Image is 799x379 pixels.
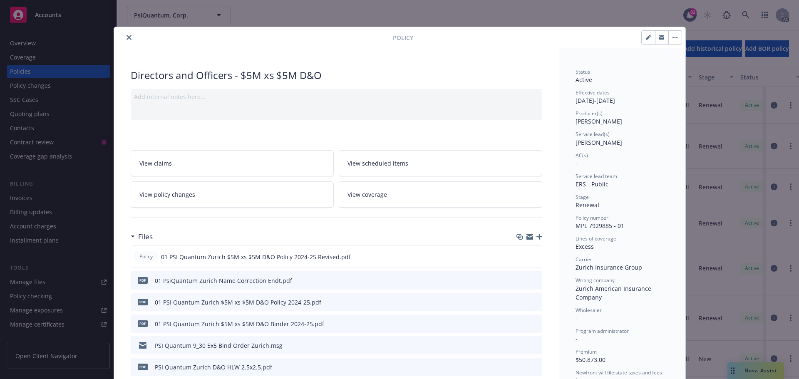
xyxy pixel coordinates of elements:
div: Add internal notes here... [134,92,539,101]
span: 01 PSI Quantum Zurich $5M xs $5M D&O Policy 2024-25 Revised.pdf [161,253,351,261]
span: Status [576,68,590,75]
span: Service lead(s) [576,131,610,138]
span: Producer(s) [576,110,603,117]
button: download file [518,253,524,261]
span: Premium [576,348,597,355]
span: Policy [393,33,413,42]
button: preview file [531,253,538,261]
a: View policy changes [131,181,334,208]
span: Effective dates [576,89,610,96]
button: preview file [531,320,539,328]
button: download file [518,363,525,372]
span: Writing company [576,277,615,284]
span: Carrier [576,256,592,263]
span: AC(s) [576,152,588,159]
span: Zurich American Insurance Company [576,285,653,301]
button: preview file [531,363,539,372]
span: Renewal [576,201,599,209]
div: Directors and Officers - $5M xs $5M D&O [131,68,542,82]
span: Wholesaler [576,307,602,314]
span: Zurich Insurance Group [576,263,642,271]
span: Active [576,76,592,84]
span: View policy changes [139,190,195,199]
span: pdf [138,364,148,370]
a: View claims [131,150,334,176]
div: PSI Quantum Zurich D&O HLW 2.5x2.5.pdf [155,363,272,372]
span: View scheduled items [347,159,408,168]
button: download file [518,341,525,350]
span: pdf [138,299,148,305]
span: Policy [138,253,154,260]
button: preview file [531,298,539,307]
button: download file [518,320,525,328]
span: ERS - Public [576,180,608,188]
span: pdf [138,277,148,283]
span: MPL 7929885 - 01 [576,222,624,230]
a: View coverage [339,181,542,208]
span: View claims [139,159,172,168]
span: Program administrator [576,327,629,334]
div: Files [131,231,153,242]
span: pdf [138,320,148,327]
div: [DATE] - [DATE] [576,89,669,105]
span: Policy number [576,214,608,221]
button: close [124,32,134,42]
div: Excess [576,242,669,251]
div: PSI Quantum 9_30 5x5 Bind Order Zurich.msg [155,341,283,350]
h3: Files [138,231,153,242]
span: - [576,159,578,167]
div: 01 PSI Quantum Zurich $5M xs $5M D&O Binder 2024-25.pdf [155,320,324,328]
button: download file [518,276,525,285]
span: [PERSON_NAME] [576,117,622,125]
span: Lines of coverage [576,235,616,242]
button: preview file [531,276,539,285]
span: Stage [576,193,589,201]
span: Newfront will file state taxes and fees [576,369,662,376]
span: $50,873.00 [576,356,605,364]
span: - [576,335,578,343]
button: preview file [531,341,539,350]
span: Service lead team [576,173,617,180]
button: download file [518,298,525,307]
span: - [576,314,578,322]
div: 01 PSI Quantum Zurich $5M xs $5M D&O Policy 2024-25.pdf [155,298,321,307]
span: View coverage [347,190,387,199]
a: View scheduled items [339,150,542,176]
div: 01 PsiQuantum Zurich Name Correction Endt.pdf [155,276,292,285]
span: [PERSON_NAME] [576,139,622,146]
